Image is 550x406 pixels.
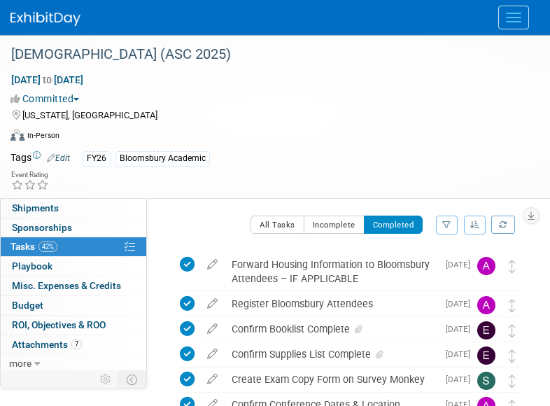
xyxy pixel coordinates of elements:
[22,110,157,120] span: [US_STATE], [GEOGRAPHIC_DATA]
[1,335,146,354] a: Attachments7
[94,370,118,388] td: Personalize Event Tab Strip
[477,257,495,275] img: Amanda Oney
[9,358,31,369] span: more
[446,299,477,309] span: [DATE]
[41,74,54,85] span: to
[12,319,106,330] span: ROI, Objectives & ROO
[10,241,57,252] span: Tasks
[11,171,49,178] div: Event Rating
[477,346,495,365] img: Erika Rollins
[118,370,147,388] td: Toggle Event Tabs
[12,339,82,350] span: Attachments
[12,222,72,233] span: Sponsorships
[1,218,146,237] a: Sponsorships
[477,296,495,314] img: Amanda Oney
[225,292,437,316] div: Register Bloomsbury Attendees
[446,324,477,334] span: [DATE]
[10,92,85,106] button: Committed
[71,339,82,349] span: 7
[10,129,24,141] img: Format-Inperson.png
[1,316,146,335] a: ROI, Objectives & ROO
[251,216,304,234] button: All Tasks
[200,297,225,310] a: edit
[1,237,146,256] a: Tasks42%
[225,317,437,341] div: Confirm Booklist Complete
[12,260,52,272] span: Playbook
[491,216,515,234] a: Refresh
[27,130,59,141] div: In-Person
[12,280,121,291] span: Misc. Expenses & Credits
[6,42,522,67] div: [DEMOGRAPHIC_DATA] (ASC 2025)
[115,151,210,166] div: Bloomsbury Academic
[477,321,495,339] img: Erika Rollins
[83,151,111,166] div: FY26
[200,373,225,386] a: edit
[225,342,437,366] div: Confirm Supplies List Complete
[446,349,477,359] span: [DATE]
[12,300,43,311] span: Budget
[304,216,365,234] button: Incomplete
[509,374,516,388] i: Move task
[12,202,59,213] span: Shipments
[200,323,225,335] a: edit
[364,216,423,234] button: Completed
[477,372,495,390] img: Samantha Klein
[10,150,70,167] td: Tags
[1,199,146,218] a: Shipments
[10,12,80,26] img: ExhibitDay
[509,299,516,312] i: Move task
[225,367,437,391] div: Create Exam Copy Form on Survey Monkey
[200,348,225,360] a: edit
[10,73,84,86] span: [DATE] [DATE]
[47,153,70,163] a: Edit
[446,374,477,384] span: [DATE]
[1,296,146,315] a: Budget
[225,253,437,291] div: Forward Housing Information to Bloomsbury Attendees – IF APPLICABLE
[498,6,529,29] button: Menu
[446,260,477,269] span: [DATE]
[200,258,225,271] a: edit
[509,349,516,363] i: Move task
[1,354,146,373] a: more
[509,260,516,273] i: Move task
[1,276,146,295] a: Misc. Expenses & Credits
[38,241,57,252] span: 42%
[509,324,516,337] i: Move task
[1,257,146,276] a: Playbook
[10,127,533,148] div: Event Format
